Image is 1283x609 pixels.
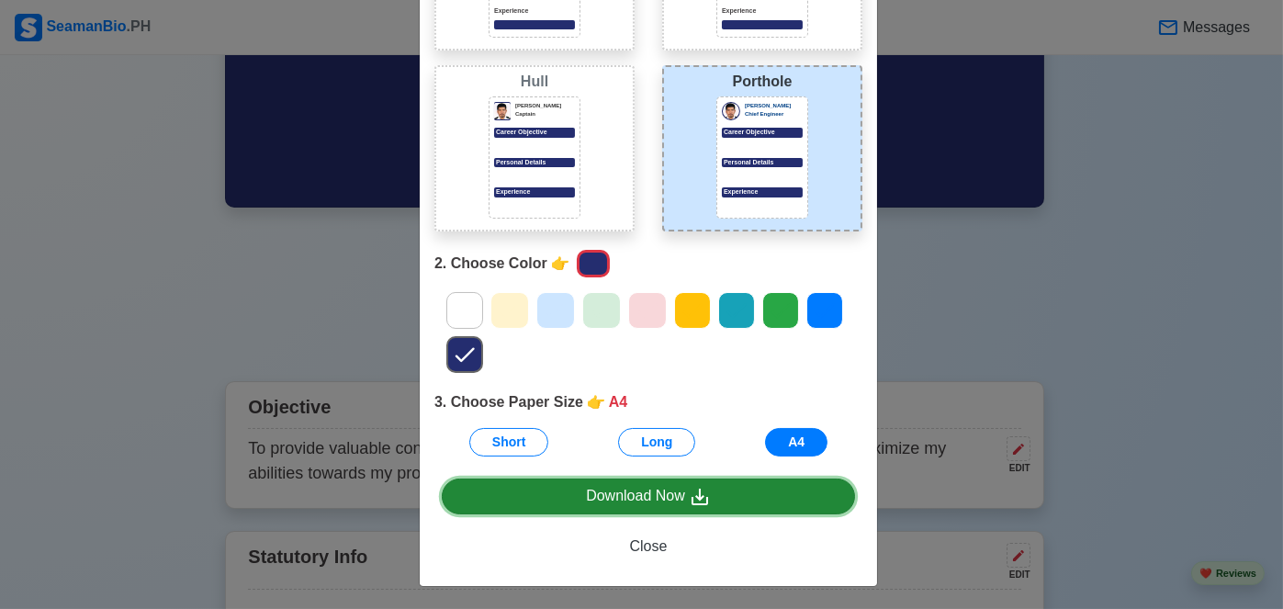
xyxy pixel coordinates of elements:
span: point [551,253,569,275]
div: 3. Choose Paper Size [434,391,862,413]
p: Personal Details [494,158,575,168]
p: Experience [722,6,803,17]
a: Download Now [442,479,855,514]
div: Porthole [668,71,857,93]
p: [PERSON_NAME] [515,102,575,110]
p: Career Objective [494,128,575,138]
span: point [587,391,605,413]
p: Experience [494,6,575,17]
span: A4 [609,391,627,413]
p: Experience [494,187,575,197]
div: Experience [722,187,803,197]
button: Close [442,529,855,564]
p: [PERSON_NAME] [745,102,803,110]
button: Long [618,428,695,457]
p: Chief Engineer [745,110,803,118]
div: Download Now [586,485,711,508]
span: Close [630,538,668,554]
div: Career Objective [722,128,803,138]
button: A4 [765,428,827,457]
p: Captain [515,110,575,118]
div: Hull [440,71,629,93]
div: Personal Details [722,158,803,168]
button: Short [469,428,549,457]
div: 2. Choose Color [434,246,862,281]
